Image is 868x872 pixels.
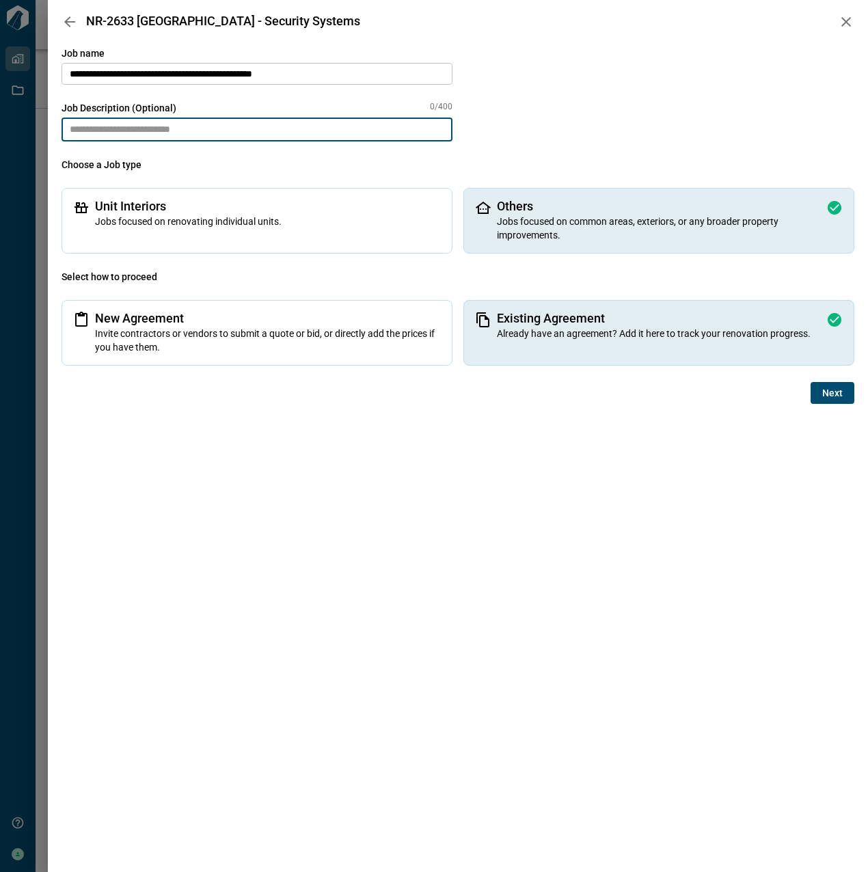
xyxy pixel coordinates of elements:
span: Others [497,200,821,213]
span: NR-2633 [GEOGRAPHIC_DATA] - Security Systems [83,14,360,28]
span: Invite contractors or vendors to submit a quote or bid, or directly add the prices if you have them. [95,327,441,354]
span: Already have an agreement? Add it here to track your renovation progress. [497,327,821,340]
span: Jobs focused on common areas, exteriors, or any broader property improvements. [497,215,821,242]
span: 0/400 [430,101,452,115]
span: New Agreement [95,312,441,325]
span: Job name [62,46,452,60]
span: Job Description (Optional) [62,101,176,115]
span: Jobs focused on renovating individual units. [95,215,441,228]
span: Next [822,386,843,400]
button: Next [811,382,854,404]
span: Choose a Job type [62,158,854,172]
span: Select how to proceed [62,270,854,284]
span: Unit Interiors [95,200,441,213]
span: Existing Agreement [497,312,821,325]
